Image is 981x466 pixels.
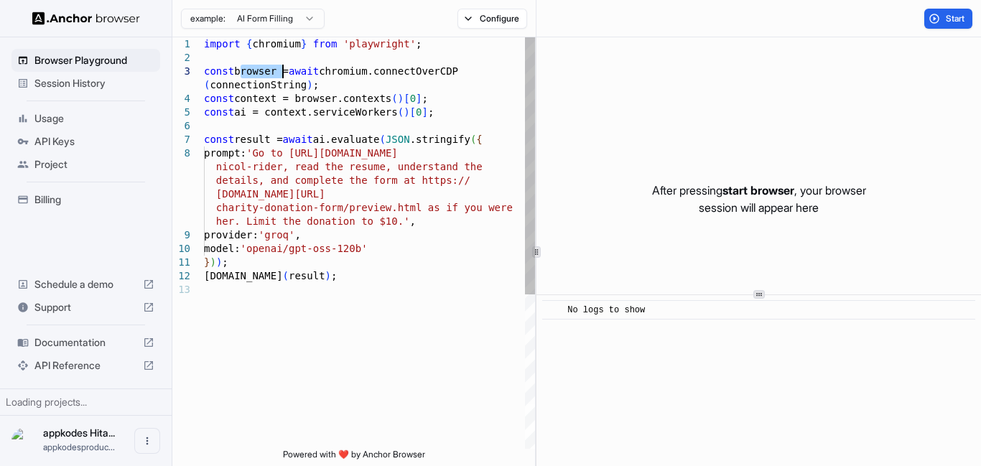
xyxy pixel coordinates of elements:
[210,79,307,90] span: connectionString
[11,296,160,319] div: Support
[313,38,338,50] span: from
[11,428,37,454] img: appkodes Hitasoft
[234,65,289,77] span: browser =
[422,93,428,104] span: ;
[172,283,190,297] div: 13
[289,270,325,281] span: result
[172,269,190,283] div: 12
[204,93,234,104] span: const
[924,9,972,29] button: Start
[34,358,137,373] span: API Reference
[398,93,404,104] span: )
[34,111,154,126] span: Usage
[410,93,416,104] span: 0
[172,119,190,133] div: 6
[204,38,241,50] span: import
[313,79,319,90] span: ;
[204,147,246,159] span: prompt:
[331,270,337,281] span: ;
[416,38,422,50] span: ;
[252,38,300,50] span: chromium
[216,161,483,172] span: nicol-rider, read the resume, understand the
[470,134,476,145] span: (
[172,146,190,160] div: 8
[283,270,289,281] span: (
[43,442,115,452] span: appkodesproduct@gmail.com
[259,229,295,241] span: 'groq'
[172,228,190,242] div: 9
[172,65,190,78] div: 3
[172,242,190,256] div: 10
[416,93,422,104] span: ]
[204,134,234,145] span: const
[476,134,482,145] span: {
[172,256,190,269] div: 11
[11,188,160,211] div: Billing
[404,106,409,118] span: )
[6,395,166,409] div: Loading projects...
[946,13,966,24] span: Start
[172,37,190,51] div: 1
[343,38,416,50] span: 'playwright'
[216,256,222,268] span: )
[222,256,228,268] span: ;
[391,93,397,104] span: (
[204,243,241,254] span: model:
[204,270,283,281] span: [DOMAIN_NAME]
[422,106,427,118] span: ]
[313,134,380,145] span: ai.evaluate
[722,183,794,197] span: start browser
[283,449,425,466] span: Powered with ❤️ by Anchor Browser
[410,106,416,118] span: [
[379,134,385,145] span: (
[43,427,115,439] span: appkodes Hitasoft
[283,134,313,145] span: await
[172,133,190,146] div: 7
[204,229,259,241] span: provider:
[216,202,513,213] span: charity-donation-form/preview.html as if you were
[404,93,409,104] span: [
[398,106,404,118] span: (
[234,106,398,118] span: ai = context.serviceWorkers
[301,38,307,50] span: }
[307,79,312,90] span: )
[190,13,226,24] span: example:
[11,130,160,153] div: API Keys
[34,300,137,314] span: Support
[386,134,410,145] span: JSON
[11,354,160,377] div: API Reference
[325,270,331,281] span: )
[204,79,210,90] span: (
[216,174,470,186] span: details, and complete the form at https://
[457,9,527,29] button: Configure
[416,106,422,118] span: 0
[410,134,470,145] span: .stringify
[11,49,160,72] div: Browser Playground
[34,335,137,350] span: Documentation
[204,65,234,77] span: const
[172,92,190,106] div: 4
[241,243,368,254] span: 'openai/gpt-oss-120b'
[11,273,160,296] div: Schedule a demo
[32,11,140,25] img: Anchor Logo
[289,65,319,77] span: await
[428,106,434,118] span: ;
[567,305,645,315] span: No logs to show
[204,106,234,118] span: const
[11,153,160,176] div: Project
[34,277,137,292] span: Schedule a demo
[34,157,154,172] span: Project
[11,107,160,130] div: Usage
[204,256,210,268] span: }
[210,256,215,268] span: )
[319,65,458,77] span: chromium.connectOverCDP
[216,215,410,227] span: her. Limit the donation to $10.'
[172,106,190,119] div: 5
[246,147,398,159] span: 'Go to [URL][DOMAIN_NAME]
[294,229,300,241] span: ,
[172,51,190,65] div: 2
[34,76,154,90] span: Session History
[246,38,252,50] span: {
[410,215,416,227] span: ,
[34,53,154,67] span: Browser Playground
